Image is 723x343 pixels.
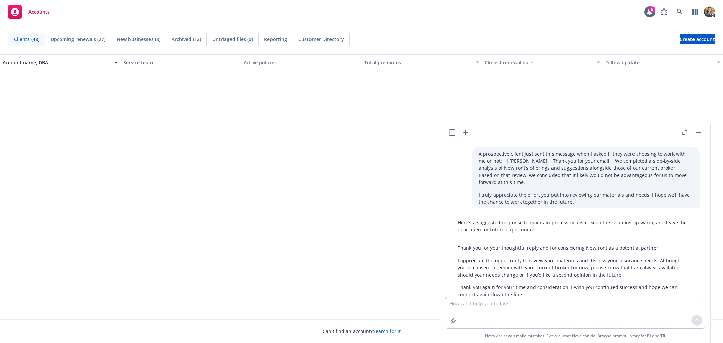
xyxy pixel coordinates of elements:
div: Service team [123,59,239,66]
div: 5 [649,6,655,13]
a: Report a Bug [657,5,671,19]
div: Closest renewal date [485,59,593,66]
a: TR [660,333,665,339]
div: Follow up date [605,59,713,66]
span: Customer Directory [298,36,344,43]
a: Search [673,5,686,19]
span: Accounts [28,9,50,15]
a: Switch app [688,5,702,19]
a: Create account [680,34,715,44]
span: Can't find an account? [323,328,401,335]
button: Closest renewal date [482,54,603,70]
span: Untriaged files (0) [212,36,253,43]
span: Clients (48) [14,36,39,43]
span: Upcoming renewals (27) [51,36,105,43]
span: Create account [680,33,715,46]
span: Reporting [264,36,287,43]
button: Total premiums [362,54,482,70]
p: I appreciate the opportunity to review your materials and discuss your insurance needs. Although ... [458,257,693,278]
a: BI [647,333,651,339]
p: A prospective client just sent this message when I asked if they were choosing to work with me or... [479,150,693,186]
div: Account name, DBA [3,59,111,66]
div: Active policies [244,59,359,66]
div: Total premiums [364,59,472,66]
a: Accounts [5,2,53,21]
a: Search for it [373,328,401,335]
span: Archived (12) [172,36,201,43]
span: New businesses (8) [117,36,160,43]
img: photo [704,6,715,17]
p: Thank you for your thoughtful reply and for considering Newfront as a potential partner. [458,244,693,251]
button: Active policies [241,54,362,70]
button: Service team [121,54,241,70]
p: I truly appreciate the effort you put into reviewing our materials and needs. I hope we’ll have t... [479,191,693,205]
p: Here’s a suggested response to maintain professionalism, keep the relationship warm, and leave th... [458,219,693,233]
span: Nova Assist can make mistakes. Explore what Nova can do: Browse prompt library for and [443,329,708,343]
p: Thank you again for your time and consideration. I wish you continued success and hope we can con... [458,284,693,298]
